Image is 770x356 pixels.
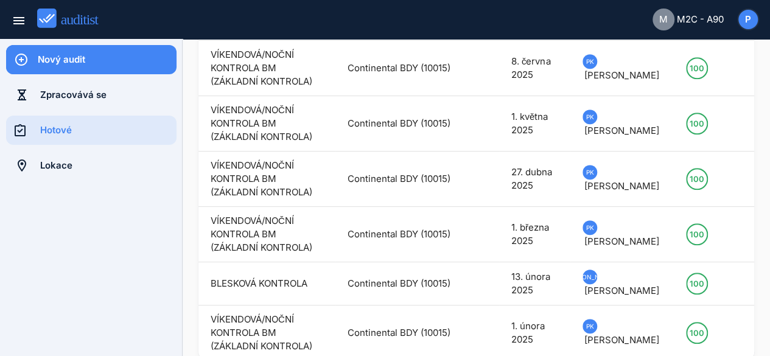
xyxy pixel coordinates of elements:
button: P [737,9,759,30]
span: [PERSON_NAME] [584,125,659,136]
span: [PERSON_NAME] [564,270,615,284]
span: [PERSON_NAME] [584,285,659,296]
td: Continental BDY (10015) [335,96,475,152]
div: 100 [690,274,704,293]
div: 100 [690,225,704,244]
a: Hotové [6,116,177,145]
td: VÍKENDOVÁ/NOČNÍ KONTROLA BM (ZÁKLADNÍ KONTROLA) [198,207,335,262]
div: Lokace [40,159,177,172]
td: BLESKOVÁ KONTROLA [198,262,335,305]
div: 100 [690,323,704,343]
span: [PERSON_NAME] [584,236,659,247]
span: PK [586,110,593,124]
a: Zpracovává se [6,80,177,110]
span: [PERSON_NAME] [584,334,659,346]
td: 1. března 2025 [499,207,570,262]
td: 8. června 2025 [499,41,570,96]
td: VÍKENDOVÁ/NOČNÍ KONTROLA BM (ZÁKLADNÍ KONTROLA) [198,41,335,96]
div: Zpracovává se [40,88,177,102]
td: VÍKENDOVÁ/NOČNÍ KONTROLA BM (ZÁKLADNÍ KONTROLA) [198,96,335,152]
td: Continental BDY (10015) [335,152,475,207]
td: 1. května 2025 [499,96,570,152]
span: M2C - A90 [677,13,724,27]
div: Hotové [40,124,177,137]
span: M [659,13,668,27]
a: Lokace [6,151,177,180]
div: 100 [690,58,704,78]
img: auditist_logo_new.svg [37,9,110,29]
span: [PERSON_NAME] [584,180,659,192]
div: 100 [690,169,704,189]
td: 27. dubna 2025 [499,152,570,207]
td: 13. února 2025 [499,262,570,305]
td: VÍKENDOVÁ/NOČNÍ KONTROLA BM (ZÁKLADNÍ KONTROLA) [198,152,335,207]
span: PK [586,319,593,333]
span: PK [586,55,593,68]
td: Continental BDY (10015) [335,207,475,262]
td: Continental BDY (10015) [335,262,475,305]
span: PK [586,221,593,234]
div: 100 [690,114,704,133]
span: [PERSON_NAME] [584,69,659,81]
td: Continental BDY (10015) [335,41,475,96]
div: Nový audit [38,53,177,66]
span: P [745,13,751,27]
i: menu [12,13,26,28]
span: PK [586,166,593,179]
